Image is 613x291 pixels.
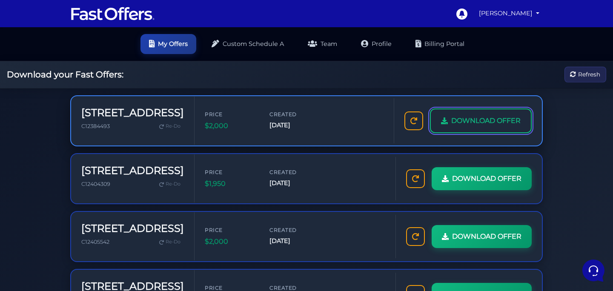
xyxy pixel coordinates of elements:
h2: Download your Fast Offers: [7,69,123,80]
p: Home [26,225,40,232]
span: Refresh [578,70,600,79]
button: Refresh [564,67,606,83]
span: [DATE] [269,178,321,188]
span: Start a Conversation [61,90,119,97]
h3: [STREET_ADDRESS] [81,107,184,119]
span: Created [269,168,321,176]
button: Home [7,213,59,232]
span: Re-Do [166,123,180,130]
img: dark [14,61,31,78]
span: DOWNLOAD OFFER [452,173,521,184]
span: [DATE] [269,236,321,246]
a: [PERSON_NAME] [476,5,543,22]
span: Created [269,226,321,234]
span: Price [205,168,256,176]
a: Re-Do [156,179,184,190]
iframe: Customerly Messenger Launcher [581,258,606,283]
span: Price [205,110,256,118]
a: Billing Portal [407,34,473,54]
a: DOWNLOAD OFFER [432,225,532,248]
span: Created [269,110,321,118]
span: Your Conversations [14,48,69,54]
span: Price [205,226,256,234]
a: Team [299,34,346,54]
span: $1,950 [205,178,256,189]
button: Messages [59,213,112,232]
span: $2,000 [205,120,256,131]
a: See all [137,48,157,54]
span: C12404309 [81,181,110,187]
a: Custom Schedule A [203,34,292,54]
p: Messages [73,225,97,232]
span: DOWNLOAD OFFER [451,115,521,126]
button: Help [111,213,163,232]
span: $2,000 [205,236,256,247]
a: Profile [352,34,400,54]
p: Help [132,225,143,232]
a: DOWNLOAD OFFER [432,167,532,190]
span: DOWNLOAD OFFER [452,231,521,242]
h3: [STREET_ADDRESS] [81,223,184,235]
span: C12384493 [81,123,110,129]
span: Find an Answer [14,119,58,126]
a: Re-Do [156,121,184,132]
a: DOWNLOAD OFFER [430,108,532,133]
a: Re-Do [156,237,184,248]
a: My Offers [140,34,196,54]
button: Start a Conversation [14,85,157,102]
a: Open Help Center [106,119,157,126]
input: Search for an Article... [19,137,139,146]
img: dark [27,61,44,78]
span: Re-Do [166,238,180,246]
h2: Hello [PERSON_NAME] 👋 [7,7,143,34]
span: C12405542 [81,239,109,245]
h3: [STREET_ADDRESS] [81,165,184,177]
span: Re-Do [166,180,180,188]
span: [DATE] [269,120,321,130]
